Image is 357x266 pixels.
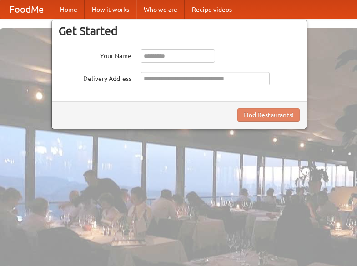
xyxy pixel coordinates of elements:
[85,0,136,19] a: How it works
[185,0,239,19] a: Recipe videos
[53,0,85,19] a: Home
[59,72,131,83] label: Delivery Address
[59,24,300,38] h3: Get Started
[59,49,131,60] label: Your Name
[136,0,185,19] a: Who we are
[0,0,53,19] a: FoodMe
[237,108,300,122] button: Find Restaurants!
